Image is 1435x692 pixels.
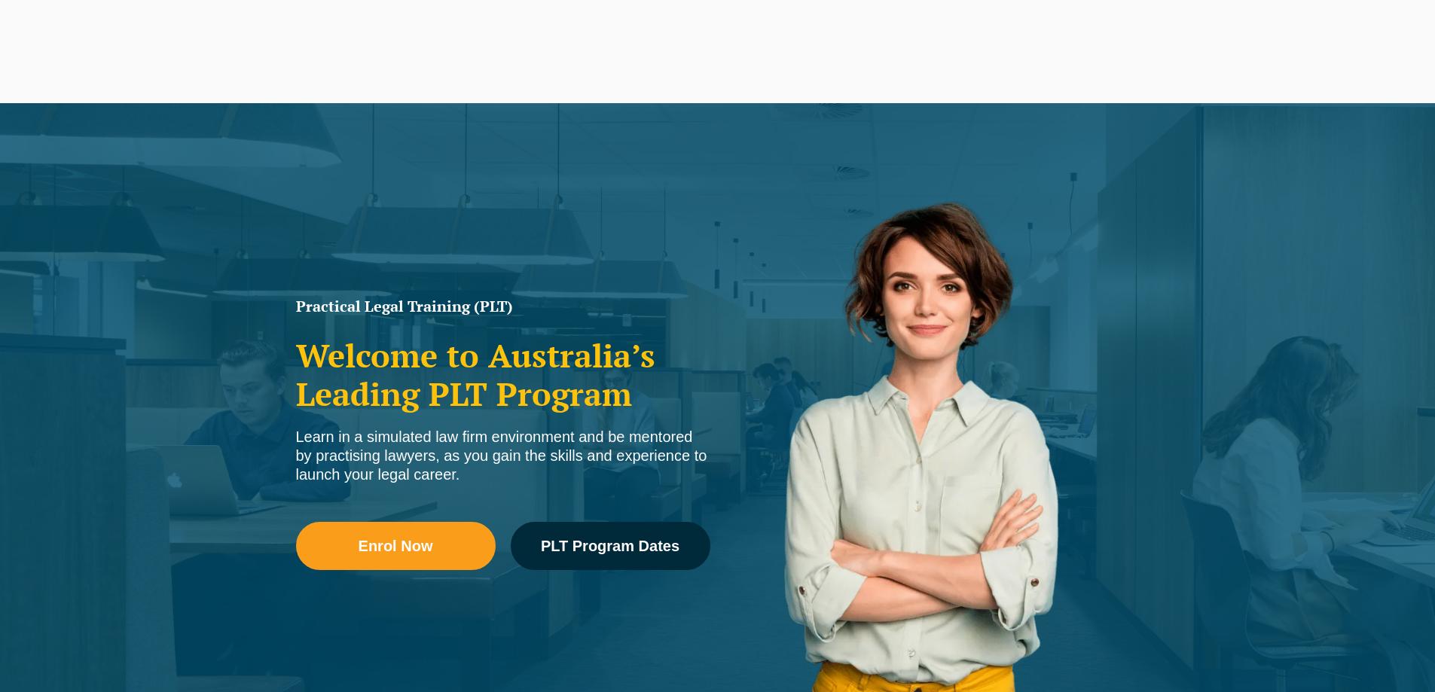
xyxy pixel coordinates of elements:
[541,538,679,553] span: PLT Program Dates
[296,428,710,484] div: Learn in a simulated law firm environment and be mentored by practising lawyers, as you gain the ...
[296,337,710,413] h2: Welcome to Australia’s Leading PLT Program
[511,522,710,570] a: PLT Program Dates
[296,522,496,570] a: Enrol Now
[359,538,433,553] span: Enrol Now
[296,299,710,314] h1: Practical Legal Training (PLT)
